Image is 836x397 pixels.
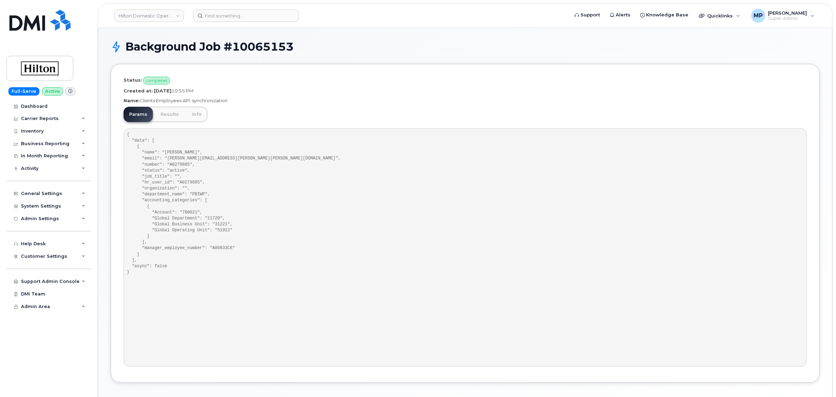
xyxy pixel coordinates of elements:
[124,97,807,104] p: Clients Employees API: synchronization
[124,107,153,122] a: Params
[806,367,831,392] iframe: Messenger Launcher
[124,88,807,94] p: 10:55 PM
[124,77,142,83] strong: Status:
[125,40,820,53] h1: Background Job #10065153
[143,77,170,84] span: completed
[124,88,153,93] strong: Created at:
[155,107,184,122] a: Results
[186,107,207,122] a: Info
[154,88,171,93] strong: [DATE]
[124,98,140,103] strong: Name:
[124,128,807,367] pre: { "data": [ { "name": "[PERSON_NAME]", "email": "[PERSON_NAME][EMAIL_ADDRESS][PERSON_NAME][PERSON...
